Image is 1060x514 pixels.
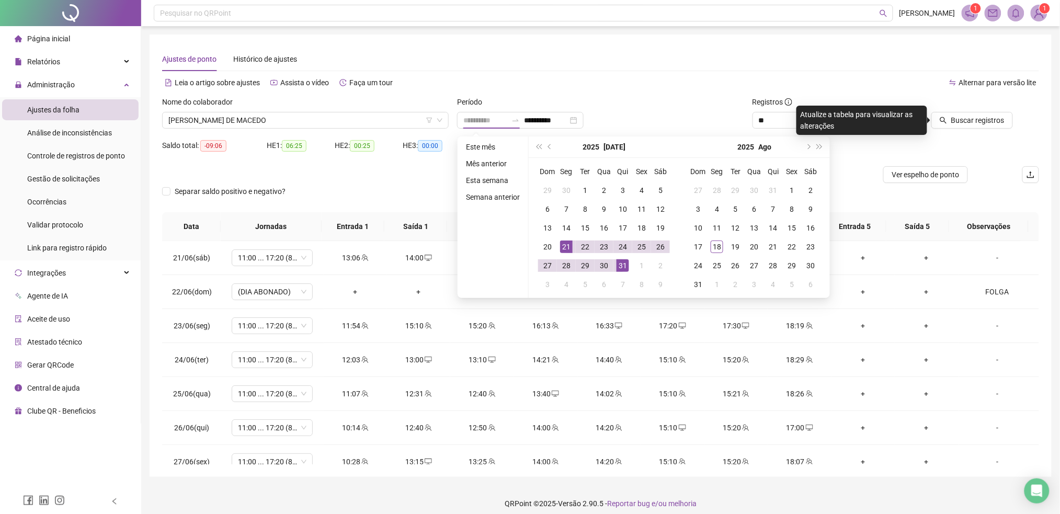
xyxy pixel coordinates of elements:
[200,140,226,152] span: -09:06
[335,140,403,152] div: HE 2:
[598,203,610,215] div: 9
[730,278,742,291] div: 2
[541,203,554,215] div: 6
[560,278,573,291] div: 4
[27,198,66,206] span: Ocorrências
[802,181,820,200] td: 2025-08-02
[538,162,557,181] th: Dom
[903,286,950,298] div: +
[617,278,629,291] div: 7
[162,212,221,241] th: Data
[617,203,629,215] div: 10
[418,140,442,152] span: 00:00
[576,275,595,294] td: 2025-08-05
[576,181,595,200] td: 2025-07-01
[511,116,520,124] span: swap-right
[395,320,442,332] div: 15:10
[1031,5,1047,21] img: 82420
[805,278,817,291] div: 6
[957,221,1020,232] span: Observações
[632,275,651,294] td: 2025-08-08
[27,269,66,277] span: Integrações
[617,259,629,272] div: 31
[165,79,172,86] span: file-text
[951,115,1005,126] span: Buscar registros
[745,237,764,256] td: 2025-08-20
[557,237,576,256] td: 2025-07-21
[27,221,83,229] span: Validar protocolo
[759,136,772,157] button: month panel
[576,200,595,219] td: 2025-07-08
[424,254,432,261] span: desktop
[632,200,651,219] td: 2025-07-11
[730,259,742,272] div: 26
[692,222,704,234] div: 10
[613,219,632,237] td: 2025-07-17
[654,259,667,272] div: 2
[462,191,524,203] li: Semana anterior
[726,219,745,237] td: 2025-08-12
[360,254,369,261] span: team
[613,200,632,219] td: 2025-07-10
[280,78,329,87] span: Assista o vídeo
[786,278,799,291] div: 5
[598,222,610,234] div: 16
[689,219,708,237] td: 2025-08-10
[595,237,613,256] td: 2025-07-23
[786,184,799,197] div: 1
[613,275,632,294] td: 2025-08-07
[15,269,22,277] span: sync
[384,212,447,241] th: Saída 1
[903,252,950,264] div: +
[805,222,817,234] div: 16
[238,352,306,368] span: 11:00 ... 17:20 (8 HORAS)
[786,241,799,253] div: 22
[533,136,544,157] button: super-prev-year
[689,181,708,200] td: 2025-07-27
[395,252,442,264] div: 14:00
[560,222,573,234] div: 14
[595,200,613,219] td: 2025-07-09
[708,256,726,275] td: 2025-08-25
[805,241,817,253] div: 23
[824,212,886,241] th: Entrada 5
[783,181,802,200] td: 2025-08-01
[332,320,379,332] div: 11:54
[238,386,306,402] span: 11:00 ... 17:20 (8 HORAS)
[635,222,648,234] div: 18
[511,116,520,124] span: to
[27,175,100,183] span: Gestão de solicitações
[654,203,667,215] div: 12
[880,9,887,17] span: search
[557,162,576,181] th: Seg
[783,219,802,237] td: 2025-08-15
[730,184,742,197] div: 29
[15,384,22,392] span: info-circle
[538,275,557,294] td: 2025-08-03
[988,8,998,18] span: mail
[764,219,783,237] td: 2025-08-14
[27,407,96,415] span: Clube QR - Beneficios
[27,81,75,89] span: Administração
[764,275,783,294] td: 2025-09-04
[238,318,306,334] span: 11:00 ... 17:20 (8 HORAS)
[579,259,591,272] div: 29
[15,35,22,42] span: home
[802,136,814,157] button: next-year
[170,186,290,197] span: Separar saldo positivo e negativo?
[745,219,764,237] td: 2025-08-13
[635,184,648,197] div: 4
[557,181,576,200] td: 2025-06-30
[805,203,817,215] div: 9
[598,278,610,291] div: 6
[711,203,723,215] div: 4
[541,184,554,197] div: 29
[617,241,629,253] div: 24
[238,454,306,470] span: 11:00 ... 17:20 (8 HORAS)
[576,237,595,256] td: 2025-07-22
[15,338,22,346] span: solution
[802,162,820,181] th: Sáb
[971,3,981,14] sup: 1
[651,219,670,237] td: 2025-07-19
[462,157,524,170] li: Mês anterior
